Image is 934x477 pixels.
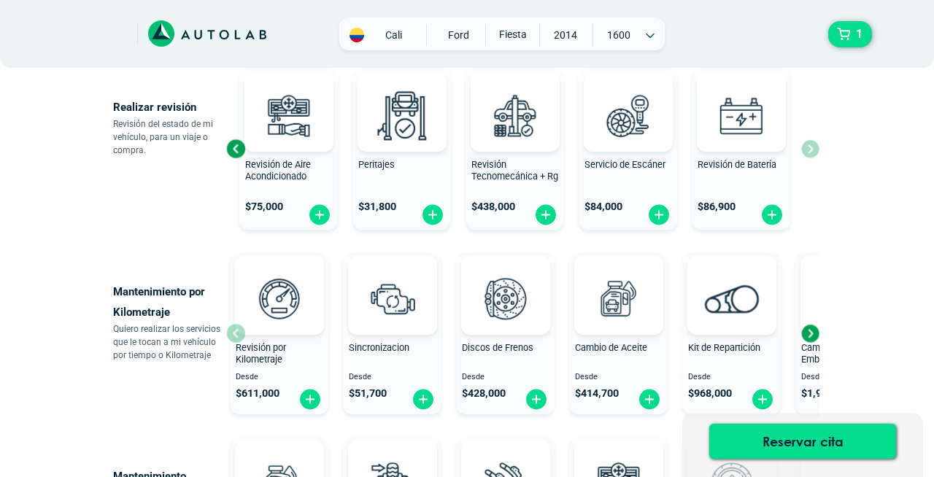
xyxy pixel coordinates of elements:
[349,342,409,353] span: Sincronizacion
[801,387,854,400] span: $ 1,950,000
[471,201,515,213] span: $ 438,000
[298,388,322,411] img: fi_plus-circle2.svg
[575,387,619,400] span: $ 414,700
[486,24,538,44] span: FIESTA
[795,252,894,414] button: Cambio de Kit de Embrague Desde $1,950,000
[267,76,311,120] img: AD0BCuuxAAAAAElFTkSuQmCC
[482,83,547,147] img: revision_tecno_mecanica-v3.svg
[380,76,424,120] img: AD0BCuuxAAAAAElFTkSuQmCC
[534,203,557,226] img: fi_plus-circle2.svg
[412,388,435,411] img: fi_plus-circle2.svg
[812,266,876,330] img: kit_de_embrague-v3.svg
[245,159,311,182] span: Revisión de Aire Acondicionado
[371,259,414,303] img: AD0BCuuxAAAAAElFTkSuQmCC
[462,387,506,400] span: $ 428,000
[113,97,226,117] p: Realizar revisión
[584,201,622,213] span: $ 84,000
[349,387,387,400] span: $ 51,700
[308,203,331,226] img: fi_plus-circle2.svg
[421,203,444,226] img: fi_plus-circle2.svg
[688,342,760,353] span: Kit de Repartición
[256,83,320,147] img: aire_acondicionado-v3.svg
[584,159,665,170] span: Servicio de Escáner
[597,259,641,303] img: AD0BCuuxAAAAAElFTkSuQmCC
[360,266,424,330] img: sincronizacion-v3.svg
[593,24,645,46] span: 1600
[638,388,661,411] img: fi_plus-circle2.svg
[709,83,773,147] img: cambio_bateria-v3.svg
[801,373,888,382] span: Desde
[258,259,301,303] img: AD0BCuuxAAAAAElFTkSuQmCC
[647,203,671,226] img: fi_plus-circle2.svg
[349,373,436,382] span: Desde
[698,201,736,213] span: $ 86,900
[230,252,328,414] button: Revisión por Kilometraje Desde $611,000
[692,68,790,230] button: Revisión de Batería $86,900
[113,117,226,157] p: Revisión del estado de mi vehículo, para un viaje o compra.
[462,342,533,353] span: Discos de Frenos
[760,203,784,226] img: fi_plus-circle2.svg
[801,342,871,365] span: Cambio de Kit de Embrague
[113,322,226,362] p: Quiero realizar los servicios que le tocan a mi vehículo por tiempo o Kilometraje
[575,373,662,382] span: Desde
[698,159,776,170] span: Revisión de Batería
[709,424,896,459] button: Reservar cita
[247,266,311,330] img: revision_por_kilometraje-v3.svg
[751,388,774,411] img: fi_plus-circle2.svg
[433,24,485,46] span: FORD
[236,387,279,400] span: $ 611,000
[525,388,548,411] img: fi_plus-circle2.svg
[595,83,660,147] img: escaner-v3.svg
[719,76,763,120] img: AD0BCuuxAAAAAElFTkSuQmCC
[236,373,323,382] span: Desde
[606,76,650,120] img: AD0BCuuxAAAAAElFTkSuQmCC
[852,22,866,47] span: 1
[358,159,395,170] span: Peritajes
[352,68,451,230] button: Peritajes $31,800
[704,284,759,313] img: correa_de_reparticion-v3.svg
[236,342,286,365] span: Revisión por Kilometraje
[828,21,872,47] button: 1
[239,68,338,230] button: Revisión de Aire Acondicionado $75,000
[343,252,441,414] button: Sincronizacion Desde $51,700
[462,373,549,382] span: Desde
[710,259,754,303] img: AD0BCuuxAAAAAElFTkSuQmCC
[466,68,564,230] button: Revisión Tecnomecánica + Rg $438,000
[350,28,364,42] img: Flag of COLOMBIA
[358,201,396,213] span: $ 31,800
[586,266,650,330] img: cambio_de_aceite-v3.svg
[569,252,668,414] button: Cambio de Aceite Desde $414,700
[473,266,537,330] img: frenos2-v3.svg
[579,68,677,230] button: Servicio de Escáner $84,000
[368,28,420,42] span: Cali
[113,282,226,322] p: Mantenimiento por Kilometraje
[682,252,781,414] button: Kit de Repartición Desde $968,000
[225,138,247,160] div: Previous slide
[575,342,647,353] span: Cambio de Aceite
[799,322,821,344] div: Next slide
[456,252,555,414] button: Discos de Frenos Desde $428,000
[471,159,558,182] span: Revisión Tecnomecánica + Rg
[369,83,433,147] img: peritaje-v3.svg
[540,24,592,46] span: 2014
[688,387,732,400] span: $ 968,000
[688,373,775,382] span: Desde
[493,76,537,120] img: AD0BCuuxAAAAAElFTkSuQmCC
[484,259,528,303] img: AD0BCuuxAAAAAElFTkSuQmCC
[245,201,283,213] span: $ 75,000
